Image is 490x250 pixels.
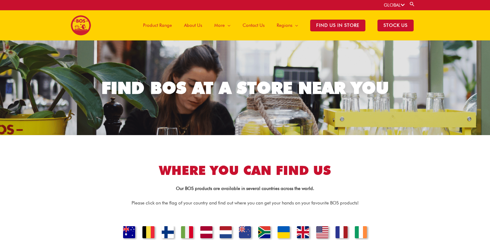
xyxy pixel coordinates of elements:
a: Regions [271,10,304,40]
span: Contact Us [243,16,265,34]
a: Search button [409,1,415,7]
p: Please click on the flag of your country and find out where you can get your hands on your favour... [76,199,414,207]
span: About Us [184,16,202,34]
strong: Our BOS products are available in several countries across the world. [176,186,314,191]
a: Product Range [137,10,178,40]
span: Product Range [143,16,172,34]
a: UKRAINE [274,226,293,240]
a: SOUTH AFRICA [255,226,274,240]
span: More [214,16,225,34]
a: Belgium [139,226,158,240]
a: LATIVIA [197,226,216,240]
img: BOS logo finals-200px [71,15,91,36]
a: FINLAND [158,226,177,240]
a: More [208,10,237,40]
a: GLOBAL [384,2,405,8]
h2: Where you can find us [76,162,414,179]
a: NETHERLANDS [216,226,235,240]
a: About Us [178,10,208,40]
span: STOCK US [377,20,414,31]
a: UNITED KINGDOM [293,226,313,240]
a: UNITED STATES [313,226,332,240]
nav: Site Navigation [132,10,420,40]
span: Regions [277,16,292,34]
a: NEW ZEALAND [235,226,255,240]
a: Australia [119,226,139,240]
div: FIND BOS AT A STORE NEAR YOU [101,80,389,96]
span: Find Us in Store [310,20,365,31]
a: FRANCE [332,226,351,240]
a: IRELAND [351,226,371,240]
a: Contact Us [237,10,271,40]
a: STOCK US [371,10,420,40]
a: Find Us in Store [304,10,371,40]
a: ITALY [177,226,197,240]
